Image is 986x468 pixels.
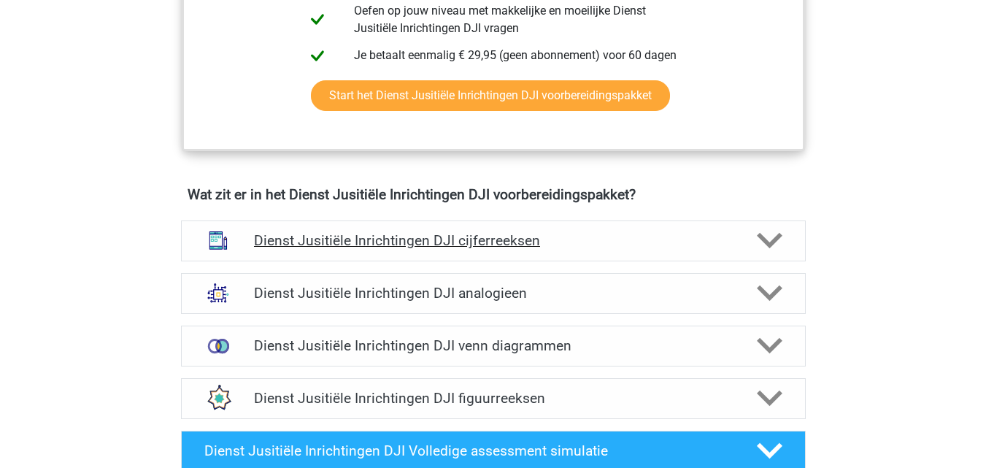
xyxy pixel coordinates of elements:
[311,80,670,111] a: Start het Dienst Jusitiële Inrichtingen DJI voorbereidingspakket
[199,274,237,312] img: analogieen
[204,442,733,459] h4: Dienst Jusitiële Inrichtingen DJI Volledige assessment simulatie
[175,220,812,261] a: cijferreeksen Dienst Jusitiële Inrichtingen DJI cijferreeksen
[199,221,237,259] img: cijferreeksen
[175,378,812,419] a: figuurreeksen Dienst Jusitiële Inrichtingen DJI figuurreeksen
[254,232,732,249] h4: Dienst Jusitiële Inrichtingen DJI cijferreeksen
[175,326,812,367] a: venn diagrammen Dienst Jusitiële Inrichtingen DJI venn diagrammen
[254,285,732,302] h4: Dienst Jusitiële Inrichtingen DJI analogieen
[188,186,799,203] h4: Wat zit er in het Dienst Jusitiële Inrichtingen DJI voorbereidingspakket?
[254,390,732,407] h4: Dienst Jusitiële Inrichtingen DJI figuurreeksen
[175,273,812,314] a: analogieen Dienst Jusitiële Inrichtingen DJI analogieen
[199,327,237,365] img: venn diagrammen
[254,337,732,354] h4: Dienst Jusitiële Inrichtingen DJI venn diagrammen
[199,379,237,417] img: figuurreeksen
